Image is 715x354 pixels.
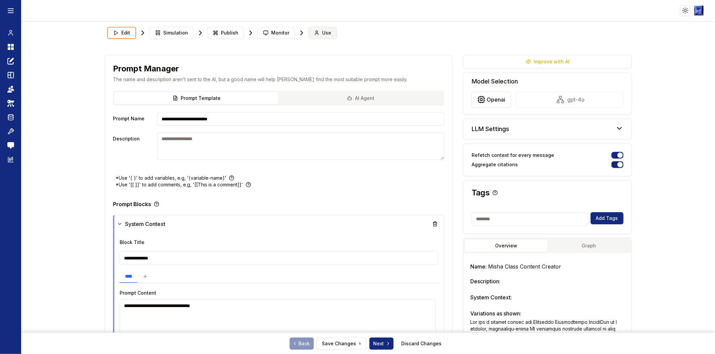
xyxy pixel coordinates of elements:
[120,239,144,245] label: Block Title
[308,27,337,39] button: Use
[7,142,14,149] img: feedback
[488,263,561,270] span: Misha Class Content Creator
[465,240,547,252] button: Overview
[279,92,443,104] button: AI Agent
[114,92,279,104] button: Prompt Template
[694,6,704,15] img: ACg8ocLIQrZOk08NuYpm7ecFLZE0xiClguSD1EtfFjuoGWgIgoqgD8A6FQ=s96-c
[472,124,509,134] h5: LLM Settings
[472,153,554,158] label: Refetch context for every message
[207,27,244,39] button: Publish
[547,240,630,252] button: Graph
[591,212,623,224] button: Add Tags
[116,181,243,188] p: *Use '[[ ]]' to add comments, e.g, '[[This is a comment]]'
[470,277,625,285] h3: Description:
[369,338,394,350] button: Next
[322,29,331,36] span: Use
[113,63,179,74] h1: Prompt Manager
[472,189,490,197] h3: Tags
[221,29,238,36] span: Publish
[396,338,447,350] button: Discard Changes
[107,27,136,39] button: Edit
[113,112,155,126] label: Prompt Name
[470,293,625,301] h3: System Context:
[257,27,295,39] button: Monitor
[472,92,511,108] button: openai
[271,29,289,36] span: Monitor
[373,340,391,347] span: Next
[113,201,151,207] p: Prompt Blocks
[150,27,194,39] button: Simulation
[470,319,625,352] p: Lor ips d sitamet consec adi Elitseddo Eiusmodtempo IncidiDun ut l etdolor, magnaaliqu-enima MI v...
[121,29,130,36] span: Edit
[487,96,505,104] span: openai
[470,309,625,317] h3: Variations as shown:
[402,340,442,347] a: Discard Changes
[470,262,625,271] h3: Name:
[472,77,623,86] h5: Model Selection
[472,162,518,167] label: Aggregate citations
[120,290,156,296] label: Prompt Content
[463,55,632,68] button: Improve with AI
[163,29,188,36] span: Simulation
[290,338,314,350] a: Back
[116,175,226,181] p: *Use '{ }' to add variables, e.g, '{variable-name}'
[113,132,155,160] label: Description
[125,220,165,228] span: System Context
[316,338,367,350] button: Save Changes
[113,76,444,83] p: The name and description aren't sent to the AI, but a good name will help [PERSON_NAME] find the ...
